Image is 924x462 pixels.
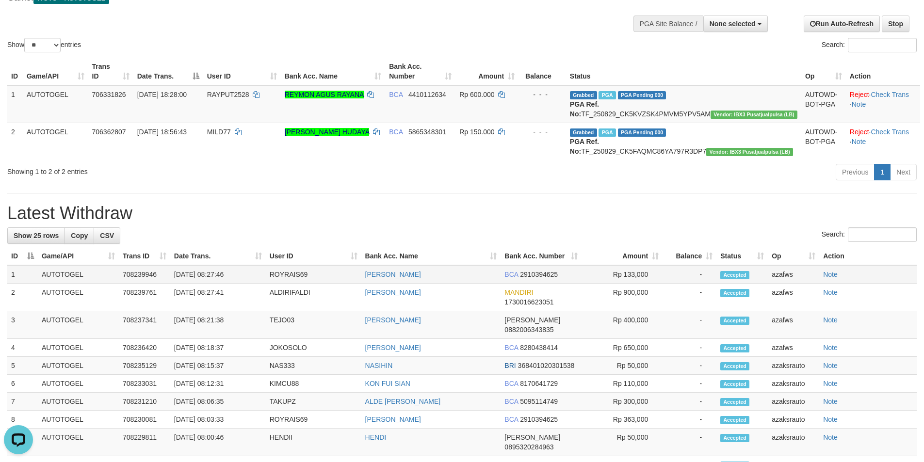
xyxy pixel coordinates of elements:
[170,375,266,393] td: [DATE] 08:12:31
[720,434,749,442] span: Accepted
[663,284,716,311] td: -
[504,380,518,387] span: BCA
[203,58,281,85] th: User ID: activate to sort column ascending
[599,91,616,99] span: Marked by azaksrauto
[520,398,558,405] span: Copy 5095114749 to clipboard
[24,38,61,52] select: Showentries
[119,339,170,357] td: 708236420
[711,111,797,119] span: Vendor URL: https://dashboard.q2checkout.com/secure
[137,128,187,136] span: [DATE] 18:56:43
[65,227,94,244] a: Copy
[582,284,663,311] td: Rp 900,000
[823,415,838,423] a: Note
[720,416,749,424] span: Accepted
[822,38,917,52] label: Search:
[170,265,266,284] td: [DATE] 08:27:46
[848,38,917,52] input: Search:
[365,344,421,351] a: [PERSON_NAME]
[520,271,558,278] span: Copy 2910394625 to clipboard
[7,339,38,357] td: 4
[720,271,749,279] span: Accepted
[266,429,361,456] td: HENDII
[38,339,119,357] td: AUTOTOGEL
[100,232,114,239] span: CSV
[582,265,663,284] td: Rp 133,000
[618,91,666,99] span: PGA Pending
[852,138,866,145] a: Note
[850,91,869,98] a: Reject
[801,123,846,160] td: AUTOWD-BOT-PGA
[7,247,38,265] th: ID: activate to sort column descending
[804,16,880,32] a: Run Auto-Refresh
[710,20,756,28] span: None selected
[504,398,518,405] span: BCA
[520,415,558,423] span: Copy 2910394625 to clipboard
[846,123,920,160] td: · ·
[520,344,558,351] span: Copy 8280438414 to clipboard
[846,85,920,123] td: · ·
[703,16,768,32] button: None selected
[7,163,378,176] div: Showing 1 to 2 of 2 entries
[94,227,120,244] a: CSV
[266,311,361,339] td: TEJO03
[285,128,370,136] a: [PERSON_NAME] HUDAYA
[119,393,170,411] td: 708231210
[504,344,518,351] span: BCA
[663,429,716,456] td: -
[119,311,170,339] td: 708237341
[365,362,393,369] a: NASIHIN
[23,123,88,160] td: AUTOTOGEL
[504,443,553,451] span: Copy 0895320284963 to clipboard
[706,148,793,156] span: Vendor URL: https://dashboard.q2checkout.com/secure
[170,311,266,339] td: [DATE] 08:21:38
[266,411,361,429] td: ROYRAIS69
[720,344,749,352] span: Accepted
[823,433,838,441] a: Note
[768,357,819,375] td: azaksrauto
[459,91,494,98] span: Rp 600.000
[266,247,361,265] th: User ID: activate to sort column ascending
[71,232,88,239] span: Copy
[92,128,126,136] span: 706362807
[823,398,838,405] a: Note
[663,247,716,265] th: Balance: activate to sort column ascending
[38,429,119,456] td: AUTOTOGEL
[7,265,38,284] td: 1
[119,375,170,393] td: 708233031
[871,128,909,136] a: Check Trans
[23,85,88,123] td: AUTOTOGEL
[663,339,716,357] td: -
[801,58,846,85] th: Op: activate to sort column ascending
[768,429,819,456] td: azaksrauto
[582,393,663,411] td: Rp 300,000
[92,91,126,98] span: 706331826
[823,362,838,369] a: Note
[7,38,81,52] label: Show entries
[823,380,838,387] a: Note
[582,247,663,265] th: Amount: activate to sort column ascending
[768,339,819,357] td: azafws
[119,429,170,456] td: 708229811
[365,271,421,278] a: [PERSON_NAME]
[119,247,170,265] th: Trans ID: activate to sort column ascending
[7,58,23,85] th: ID
[522,90,562,99] div: - - -
[389,128,403,136] span: BCA
[663,411,716,429] td: -
[170,247,266,265] th: Date Trans.: activate to sort column ascending
[768,265,819,284] td: azafws
[504,362,516,369] span: BRI
[170,429,266,456] td: [DATE] 08:00:46
[266,393,361,411] td: TAKUPZ
[519,58,566,85] th: Balance
[7,393,38,411] td: 7
[365,398,441,405] a: ALDE [PERSON_NAME]
[23,58,88,85] th: Game/API: activate to sort column ascending
[38,393,119,411] td: AUTOTOGEL
[7,375,38,393] td: 6
[504,415,518,423] span: BCA
[599,128,616,137] span: Marked by azaksrauto
[582,311,663,339] td: Rp 400,000
[823,288,838,296] a: Note
[768,393,819,411] td: azaksrauto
